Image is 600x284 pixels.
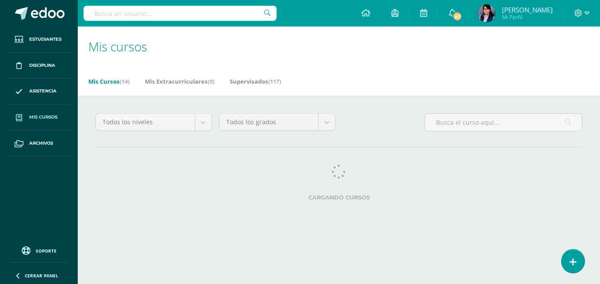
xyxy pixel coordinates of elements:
[96,114,212,130] a: Todos los niveles
[7,27,71,53] a: Estudiantes
[29,88,57,95] span: Asistencia
[226,114,312,130] span: Todos los grados
[7,79,71,105] a: Asistencia
[7,130,71,157] a: Archivos
[145,74,214,88] a: Mis Extracurriculares(0)
[36,248,57,254] span: Soporte
[268,77,281,85] span: (117)
[502,13,553,21] span: Mi Perfil
[88,38,147,55] span: Mis cursos
[29,36,61,43] span: Estudiantes
[220,114,335,130] a: Todos los grados
[7,53,71,79] a: Disciplina
[208,77,214,85] span: (0)
[425,114,582,131] input: Busca el curso aquí...
[88,74,129,88] a: Mis Cursos(14)
[25,272,58,279] span: Cerrar panel
[29,62,55,69] span: Disciplina
[478,4,495,22] img: 3a8d791d687a0a3faccb2dc2a821902a.png
[29,114,57,121] span: Mis cursos
[95,194,582,201] label: Cargando cursos
[502,5,553,14] span: [PERSON_NAME]
[11,244,67,256] a: Soporte
[7,104,71,130] a: Mis cursos
[103,114,188,130] span: Todos los niveles
[230,74,281,88] a: Supervisados(117)
[84,6,277,21] input: Busca un usuario...
[120,77,129,85] span: (14)
[452,12,462,21] span: 47
[29,140,53,147] span: Archivos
